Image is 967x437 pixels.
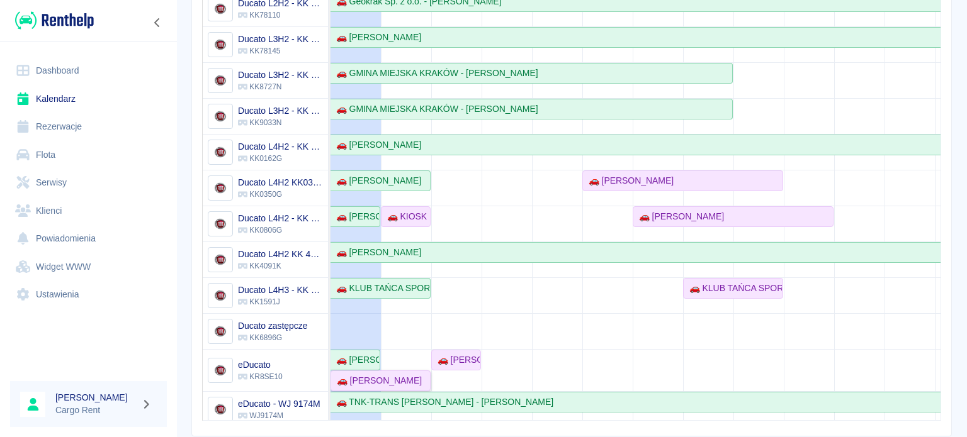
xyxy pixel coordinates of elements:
img: Image [210,35,230,55]
h6: Ducato L4H2 KK 4091K [238,248,323,260]
p: KK0350G [238,189,323,200]
h6: Ducato L3H2 - KK 8727N [238,69,323,81]
div: 🚗 KIOSK RUCHU - STUDIO PILATES [PERSON_NAME] - [PERSON_NAME] [382,210,429,223]
div: 🚗 TNK-TRANS [PERSON_NAME] - [PERSON_NAME] [331,396,553,409]
a: Widget WWW [10,253,167,281]
img: Image [210,285,230,306]
img: Image [210,214,230,235]
div: 🚗 GMINA MIEJSKA KRAKÓW - [PERSON_NAME] [331,102,538,116]
a: Klienci [10,197,167,225]
div: 🚗 [PERSON_NAME] [433,353,480,367]
button: Zwiń nawigację [148,14,167,31]
a: Kalendarz [10,85,167,113]
h6: eDucato [238,358,283,371]
p: KK8727N [238,81,323,92]
div: 🚗 [PERSON_NAME] [331,174,421,187]
p: KK6896G [238,332,307,343]
p: KK78145 [238,45,323,57]
h6: [PERSON_NAME] [55,391,136,404]
h6: Ducato L4H2 - KK 0806G [238,212,323,224]
a: Dashboard [10,57,167,85]
a: Serwisy [10,169,167,197]
p: KK4091K [238,260,323,272]
div: 🚗 [PERSON_NAME] [634,210,724,223]
p: Cargo Rent [55,404,136,417]
p: KK0162G [238,153,323,164]
img: Image [210,360,230,381]
a: Flota [10,141,167,169]
h6: Ducato L4H2 - KK 0162G [238,140,323,153]
a: Ustawienia [10,280,167,309]
div: 🚗 [PERSON_NAME] [331,353,379,367]
h6: Ducato L4H3 - KK 1591J [238,284,323,296]
p: KK9033N [238,117,323,128]
p: WJ9174M [238,410,320,421]
div: 🚗 KLUB TAŃCA SPORTOWEGO ,,LIDERKI'' - [PERSON_NAME] [684,282,782,295]
p: KK78110 [238,9,323,21]
p: KK1591J [238,296,323,307]
img: Image [210,250,230,270]
p: KR8SE10 [238,371,283,382]
img: Image [210,321,230,342]
img: Image [210,70,230,91]
div: 🚗 [PERSON_NAME] [584,174,674,187]
h6: eDucato - WJ 9174M [238,397,320,410]
img: Image [210,106,230,127]
h6: Ducato L4H2 KK0350G [238,176,323,189]
a: Rezerwacje [10,113,167,141]
div: 🚗 [PERSON_NAME] [331,210,379,223]
div: 🚗 [PERSON_NAME] [331,31,421,44]
div: 🚗 [PERSON_NAME] [331,246,421,259]
div: 🚗 [PERSON_NAME] [331,138,421,152]
img: Image [210,178,230,199]
h6: Ducato zastępcze [238,319,307,332]
h6: Ducato L3H2 - KK 9033N [238,104,323,117]
a: Renthelp logo [10,10,94,31]
img: Image [210,142,230,163]
h6: Ducato L3H2 - KK 78145 [238,33,323,45]
div: 🚗 KLUB TAŃCA SPORTOWEGO ,,LIDERKI'' - [PERSON_NAME] [331,282,429,295]
a: Powiadomienia [10,224,167,253]
img: Renthelp logo [15,10,94,31]
img: Image [210,399,230,420]
div: 🚗 GMINA MIEJSKA KRAKÓW - [PERSON_NAME] [331,67,538,80]
p: KK0806G [238,224,323,236]
div: 🚗 [PERSON_NAME] [332,374,422,387]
